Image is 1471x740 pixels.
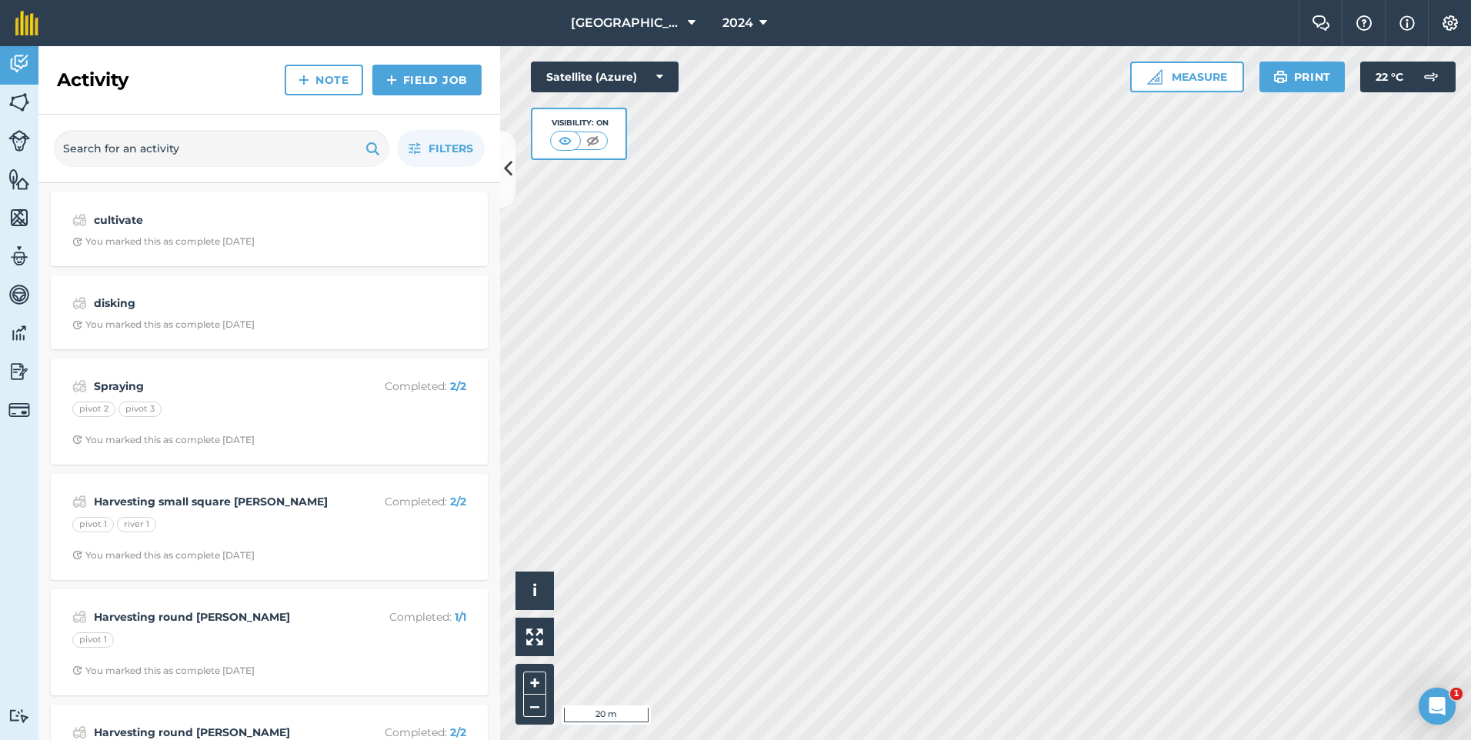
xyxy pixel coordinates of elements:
img: Ruler icon [1147,69,1162,85]
div: pivot 3 [118,402,162,417]
img: svg+xml;base64,PD94bWwgdmVyc2lvbj0iMS4wIiBlbmNvZGluZz0idXRmLTgiPz4KPCEtLSBHZW5lcmF0b3I6IEFkb2JlIE... [8,399,30,421]
span: [GEOGRAPHIC_DATA][PERSON_NAME] [571,14,682,32]
img: Clock with arrow pointing clockwise [72,320,82,330]
img: svg+xml;base64,PD94bWwgdmVyc2lvbj0iMS4wIiBlbmNvZGluZz0idXRmLTgiPz4KPCEtLSBHZW5lcmF0b3I6IEFkb2JlIE... [8,52,30,75]
img: svg+xml;base64,PD94bWwgdmVyc2lvbj0iMS4wIiBlbmNvZGluZz0idXRmLTgiPz4KPCEtLSBHZW5lcmF0b3I6IEFkb2JlIE... [1416,62,1446,92]
span: 22 ° C [1376,62,1403,92]
div: You marked this as complete [DATE] [72,434,255,446]
div: pivot 1 [72,517,114,532]
img: Two speech bubbles overlapping with the left bubble in the forefront [1312,15,1330,31]
img: Clock with arrow pointing clockwise [72,665,82,675]
img: Four arrows, one pointing top left, one top right, one bottom right and the last bottom left [526,628,543,645]
p: Completed : [344,493,466,510]
p: Completed : [344,608,466,625]
img: svg+xml;base64,PHN2ZyB4bWxucz0iaHR0cDovL3d3dy53My5vcmcvMjAwMC9zdmciIHdpZHRoPSIxOSIgaGVpZ2h0PSIyNC... [365,139,380,158]
img: svg+xml;base64,PHN2ZyB4bWxucz0iaHR0cDovL3d3dy53My5vcmcvMjAwMC9zdmciIHdpZHRoPSIxNCIgaGVpZ2h0PSIyNC... [299,71,309,89]
img: Clock with arrow pointing clockwise [72,435,82,445]
a: Harvesting small square [PERSON_NAME]Completed: 2/2pivot 1river 1Clock with arrow pointing clockw... [60,483,479,571]
a: Field Job [372,65,482,95]
span: i [532,581,537,600]
a: Harvesting round [PERSON_NAME]Completed: 1/1pivot 1Clock with arrow pointing clockwiseYou marked ... [60,598,479,686]
img: svg+xml;base64,PHN2ZyB4bWxucz0iaHR0cDovL3d3dy53My5vcmcvMjAwMC9zdmciIHdpZHRoPSIxOSIgaGVpZ2h0PSIyNC... [1273,68,1288,86]
div: pivot 1 [72,632,114,648]
a: diskingClock with arrow pointing clockwiseYou marked this as complete [DATE] [60,285,479,340]
img: A cog icon [1441,15,1459,31]
strong: 2 / 2 [450,379,466,393]
h2: Activity [57,68,128,92]
img: svg+xml;base64,PD94bWwgdmVyc2lvbj0iMS4wIiBlbmNvZGluZz0idXRmLTgiPz4KPCEtLSBHZW5lcmF0b3I6IEFkb2JlIE... [8,245,30,268]
img: Clock with arrow pointing clockwise [72,237,82,247]
img: svg+xml;base64,PHN2ZyB4bWxucz0iaHR0cDovL3d3dy53My5vcmcvMjAwMC9zdmciIHdpZHRoPSIxNCIgaGVpZ2h0PSIyNC... [386,71,397,89]
div: You marked this as complete [DATE] [72,549,255,562]
img: svg+xml;base64,PD94bWwgdmVyc2lvbj0iMS4wIiBlbmNvZGluZz0idXRmLTgiPz4KPCEtLSBHZW5lcmF0b3I6IEFkb2JlIE... [72,211,87,229]
button: Filters [397,130,485,167]
button: – [523,695,546,717]
strong: 2 / 2 [450,495,466,508]
strong: cultivate [94,212,338,228]
img: svg+xml;base64,PHN2ZyB4bWxucz0iaHR0cDovL3d3dy53My5vcmcvMjAwMC9zdmciIHdpZHRoPSI1MCIgaGVpZ2h0PSI0MC... [583,133,602,148]
img: svg+xml;base64,PD94bWwgdmVyc2lvbj0iMS4wIiBlbmNvZGluZz0idXRmLTgiPz4KPCEtLSBHZW5lcmF0b3I6IEFkb2JlIE... [8,283,30,306]
button: i [515,572,554,610]
iframe: Intercom live chat [1419,688,1456,725]
button: + [523,672,546,695]
div: You marked this as complete [DATE] [72,665,255,677]
p: Completed : [344,378,466,395]
img: svg+xml;base64,PD94bWwgdmVyc2lvbj0iMS4wIiBlbmNvZGluZz0idXRmLTgiPz4KPCEtLSBHZW5lcmF0b3I6IEFkb2JlIE... [72,377,87,395]
strong: Harvesting small square [PERSON_NAME] [94,493,338,510]
img: fieldmargin Logo [15,11,38,35]
a: SprayingCompleted: 2/2pivot 2pivot 3Clock with arrow pointing clockwiseYou marked this as complet... [60,368,479,455]
img: svg+xml;base64,PD94bWwgdmVyc2lvbj0iMS4wIiBlbmNvZGluZz0idXRmLTgiPz4KPCEtLSBHZW5lcmF0b3I6IEFkb2JlIE... [8,130,30,152]
button: Measure [1130,62,1244,92]
img: svg+xml;base64,PD94bWwgdmVyc2lvbj0iMS4wIiBlbmNvZGluZz0idXRmLTgiPz4KPCEtLSBHZW5lcmF0b3I6IEFkb2JlIE... [8,708,30,723]
img: A question mark icon [1355,15,1373,31]
div: Visibility: On [550,117,609,129]
img: svg+xml;base64,PHN2ZyB4bWxucz0iaHR0cDovL3d3dy53My5vcmcvMjAwMC9zdmciIHdpZHRoPSI1NiIgaGVpZ2h0PSI2MC... [8,91,30,114]
div: river 1 [117,517,156,532]
img: svg+xml;base64,PD94bWwgdmVyc2lvbj0iMS4wIiBlbmNvZGluZz0idXRmLTgiPz4KPCEtLSBHZW5lcmF0b3I6IEFkb2JlIE... [72,294,87,312]
div: You marked this as complete [DATE] [72,235,255,248]
span: 2024 [722,14,753,32]
button: Print [1259,62,1346,92]
strong: 1 / 1 [455,610,466,624]
span: Filters [429,140,473,157]
button: Satellite (Azure) [531,62,679,92]
img: svg+xml;base64,PD94bWwgdmVyc2lvbj0iMS4wIiBlbmNvZGluZz0idXRmLTgiPz4KPCEtLSBHZW5lcmF0b3I6IEFkb2JlIE... [72,492,87,511]
img: svg+xml;base64,PD94bWwgdmVyc2lvbj0iMS4wIiBlbmNvZGluZz0idXRmLTgiPz4KPCEtLSBHZW5lcmF0b3I6IEFkb2JlIE... [8,360,30,383]
img: svg+xml;base64,PHN2ZyB4bWxucz0iaHR0cDovL3d3dy53My5vcmcvMjAwMC9zdmciIHdpZHRoPSI1MCIgaGVpZ2h0PSI0MC... [555,133,575,148]
strong: Harvesting round [PERSON_NAME] [94,608,338,625]
img: svg+xml;base64,PD94bWwgdmVyc2lvbj0iMS4wIiBlbmNvZGluZz0idXRmLTgiPz4KPCEtLSBHZW5lcmF0b3I6IEFkb2JlIE... [8,322,30,345]
div: You marked this as complete [DATE] [72,318,255,331]
img: svg+xml;base64,PD94bWwgdmVyc2lvbj0iMS4wIiBlbmNvZGluZz0idXRmLTgiPz4KPCEtLSBHZW5lcmF0b3I6IEFkb2JlIE... [72,608,87,626]
strong: Spraying [94,378,338,395]
img: Clock with arrow pointing clockwise [72,550,82,560]
img: svg+xml;base64,PHN2ZyB4bWxucz0iaHR0cDovL3d3dy53My5vcmcvMjAwMC9zdmciIHdpZHRoPSIxNyIgaGVpZ2h0PSIxNy... [1399,14,1415,32]
a: Note [285,65,363,95]
div: pivot 2 [72,402,115,417]
strong: disking [94,295,338,312]
input: Search for an activity [54,130,389,167]
img: svg+xml;base64,PHN2ZyB4bWxucz0iaHR0cDovL3d3dy53My5vcmcvMjAwMC9zdmciIHdpZHRoPSI1NiIgaGVpZ2h0PSI2MC... [8,206,30,229]
strong: 2 / 2 [450,725,466,739]
button: 22 °C [1360,62,1456,92]
a: cultivateClock with arrow pointing clockwiseYou marked this as complete [DATE] [60,202,479,257]
img: svg+xml;base64,PHN2ZyB4bWxucz0iaHR0cDovL3d3dy53My5vcmcvMjAwMC9zdmciIHdpZHRoPSI1NiIgaGVpZ2h0PSI2MC... [8,168,30,191]
span: 1 [1450,688,1463,700]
